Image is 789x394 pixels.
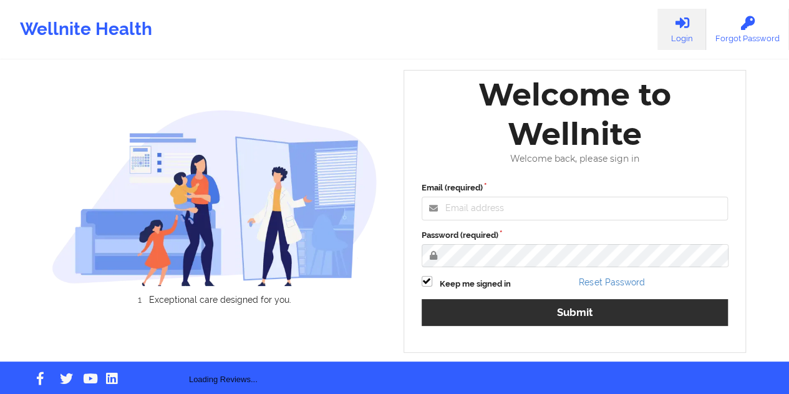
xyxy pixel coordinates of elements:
a: Forgot Password [706,9,789,50]
img: wellnite-auth-hero_200.c722682e.png [52,109,377,287]
button: Submit [422,299,728,326]
div: Welcome back, please sign in [413,154,737,164]
label: Email (required) [422,182,728,194]
label: Password (required) [422,229,728,242]
div: Loading Reviews... [52,326,395,386]
li: Exceptional care designed for you. [63,295,377,305]
a: Login [657,9,706,50]
a: Reset Password [579,277,644,287]
input: Email address [422,197,728,220]
div: Welcome to Wellnite [413,75,737,154]
label: Keep me signed in [440,278,511,290]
